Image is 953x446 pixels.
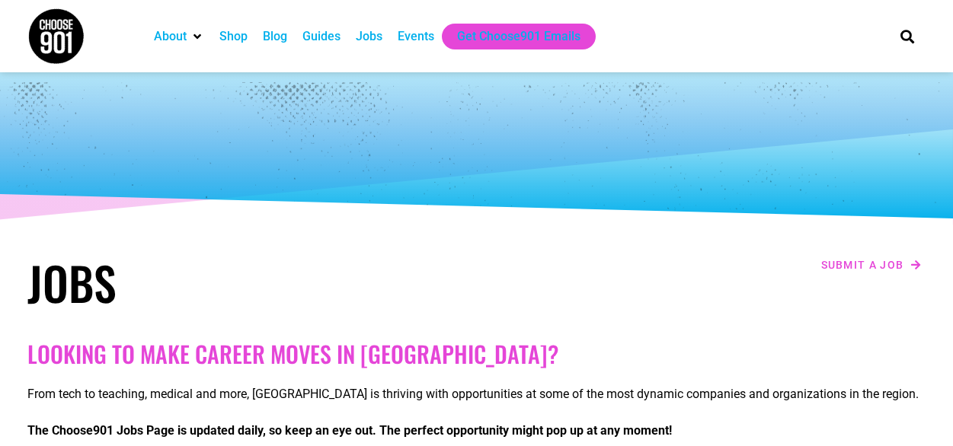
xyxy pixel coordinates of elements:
[219,27,248,46] a: Shop
[817,255,926,275] a: Submit a job
[821,260,904,270] span: Submit a job
[27,423,672,438] strong: The Choose901 Jobs Page is updated daily, so keep an eye out. The perfect opportunity might pop u...
[263,27,287,46] a: Blog
[27,340,926,368] h2: Looking to make career moves in [GEOGRAPHIC_DATA]?
[146,24,875,49] nav: Main nav
[894,24,919,49] div: Search
[457,27,580,46] a: Get Choose901 Emails
[398,27,434,46] a: Events
[356,27,382,46] a: Jobs
[27,385,926,403] p: From tech to teaching, medical and more, [GEOGRAPHIC_DATA] is thriving with opportunities at some...
[27,255,469,310] h1: Jobs
[146,24,212,49] div: About
[302,27,341,46] a: Guides
[154,27,187,46] a: About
